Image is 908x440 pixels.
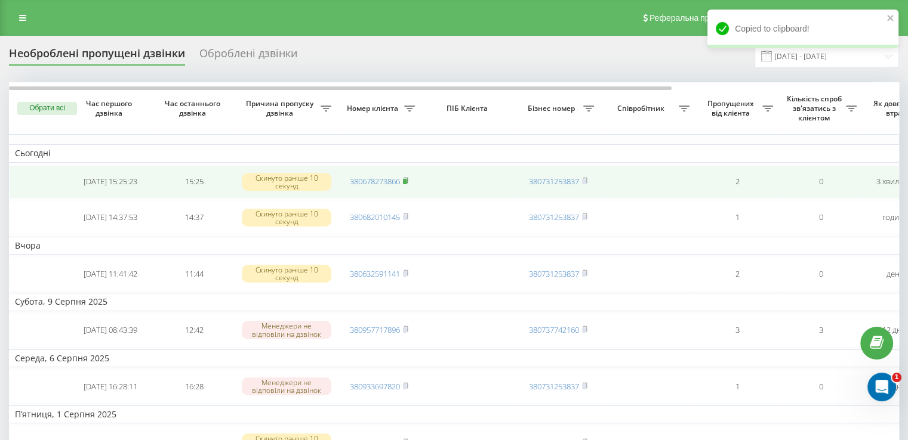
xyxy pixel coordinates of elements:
button: Обрати всі [17,102,77,115]
td: 2 [695,257,779,290]
span: Пропущених від клієнта [701,99,762,117]
a: 380731253837 [529,176,579,187]
a: 380957717896 [350,324,400,335]
td: 1 [695,370,779,403]
span: 1 [892,373,901,382]
span: ПІБ Клієнта [431,104,506,113]
div: Менеджери не відповіли на дзвінок [242,321,331,339]
td: 16:28 [152,370,236,403]
td: 11:44 [152,257,236,290]
td: [DATE] 11:41:42 [69,257,152,290]
a: 380737742160 [529,324,579,335]
td: 0 [779,370,863,403]
a: 380632591141 [350,268,400,279]
td: [DATE] 16:28:11 [69,370,152,403]
div: Скинуто раніше 10 секунд [242,209,331,227]
div: Скинуто раніше 10 секунд [242,265,331,283]
button: close [887,13,895,24]
a: 380731253837 [529,268,579,279]
a: 380933697820 [350,381,400,392]
td: 0 [779,257,863,290]
div: Скинуто раніше 10 секунд [242,173,331,191]
td: 3 [779,314,863,347]
td: 2 [695,165,779,199]
a: 380678273866 [350,176,400,187]
span: Кількість спроб зв'язатись з клієнтом [785,94,846,122]
td: [DATE] 15:25:23 [69,165,152,199]
span: Час останнього дзвінка [162,99,226,117]
td: 12:42 [152,314,236,347]
td: 0 [779,165,863,199]
a: 380731253837 [529,381,579,392]
td: 14:37 [152,201,236,234]
td: 15:25 [152,165,236,199]
span: Реферальна програма [650,13,737,23]
a: 380682010145 [350,212,400,222]
div: Менеджери не відповіли на дзвінок [242,377,331,395]
div: Copied to clipboard! [707,10,898,48]
td: [DATE] 14:37:53 [69,201,152,234]
span: Причина пропуску дзвінка [242,99,321,117]
td: [DATE] 08:43:39 [69,314,152,347]
td: 3 [695,314,779,347]
div: Оброблені дзвінки [199,47,297,66]
a: 380731253837 [529,212,579,222]
td: 0 [779,201,863,234]
span: Співробітник [606,104,679,113]
span: Бізнес номер [522,104,583,113]
span: Час першого дзвінка [78,99,143,117]
iframe: Intercom live chat [867,373,896,401]
span: Номер клієнта [343,104,404,113]
td: 1 [695,201,779,234]
div: Необроблені пропущені дзвінки [9,47,185,66]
